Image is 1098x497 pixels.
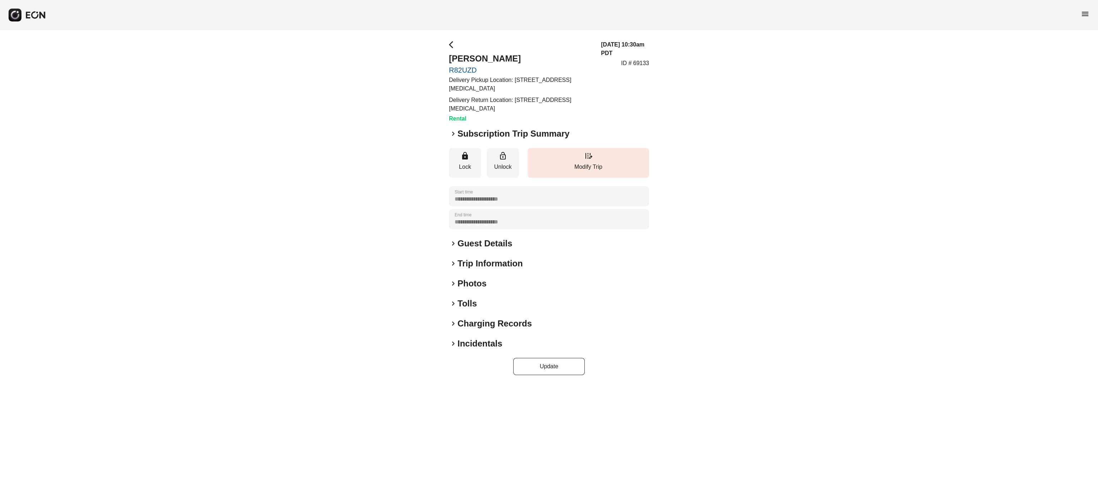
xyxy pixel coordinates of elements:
h3: [DATE] 10:30am PDT [601,40,649,58]
span: arrow_back_ios [449,40,457,49]
span: keyboard_arrow_right [449,319,457,328]
span: keyboard_arrow_right [449,299,457,308]
p: Modify Trip [531,163,646,171]
button: Update [513,358,585,375]
h3: Rental [449,114,593,123]
button: Unlock [487,148,519,178]
h2: Subscription Trip Summary [457,128,569,139]
h2: Tolls [457,298,477,309]
button: Lock [449,148,481,178]
p: ID # 69133 [621,59,649,68]
span: edit_road [584,152,593,160]
p: Delivery Pickup Location: [STREET_ADDRESS][MEDICAL_DATA] [449,76,593,93]
span: keyboard_arrow_right [449,279,457,288]
span: keyboard_arrow_right [449,259,457,268]
h2: Photos [457,278,486,289]
button: Modify Trip [528,148,649,178]
span: keyboard_arrow_right [449,339,457,348]
span: lock_open [499,152,507,160]
span: lock [461,152,469,160]
a: R82UZD [449,66,593,74]
h2: Charging Records [457,318,532,329]
h2: Guest Details [457,238,512,249]
p: Unlock [490,163,515,171]
h2: Trip Information [457,258,523,269]
p: Delivery Return Location: [STREET_ADDRESS][MEDICAL_DATA] [449,96,593,113]
h2: Incidentals [457,338,502,349]
span: menu [1081,10,1089,18]
p: Lock [452,163,478,171]
span: keyboard_arrow_right [449,129,457,138]
span: keyboard_arrow_right [449,239,457,248]
h2: [PERSON_NAME] [449,53,593,64]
